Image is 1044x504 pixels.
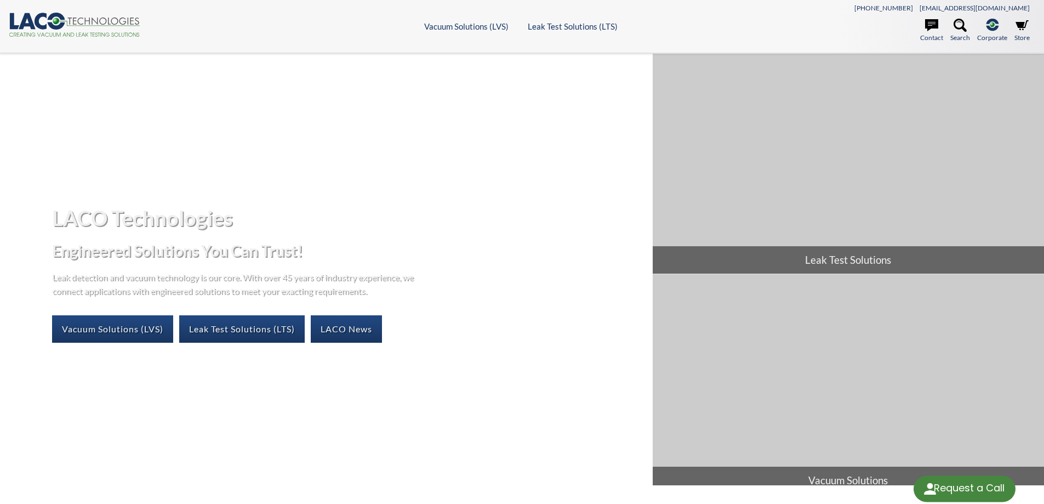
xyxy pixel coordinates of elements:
[977,32,1007,43] span: Corporate
[424,21,509,31] a: Vacuum Solutions (LVS)
[528,21,618,31] a: Leak Test Solutions (LTS)
[653,467,1044,494] span: Vacuum Solutions
[653,246,1044,274] span: Leak Test Solutions
[920,4,1030,12] a: [EMAIL_ADDRESS][DOMAIN_NAME]
[311,315,382,343] a: LACO News
[653,54,1044,274] a: Leak Test Solutions
[52,205,643,231] h1: LACO Technologies
[52,315,173,343] a: Vacuum Solutions (LVS)
[934,475,1005,501] div: Request a Call
[179,315,305,343] a: Leak Test Solutions (LTS)
[854,4,913,12] a: [PHONE_NUMBER]
[653,274,1044,494] a: Vacuum Solutions
[1014,19,1030,43] a: Store
[921,480,939,497] img: round button
[920,19,943,43] a: Contact
[52,270,419,298] p: Leak detection and vacuum technology is our core. With over 45 years of industry experience, we c...
[52,241,643,261] h2: Engineered Solutions You Can Trust!
[914,475,1016,502] div: Request a Call
[950,19,970,43] a: Search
